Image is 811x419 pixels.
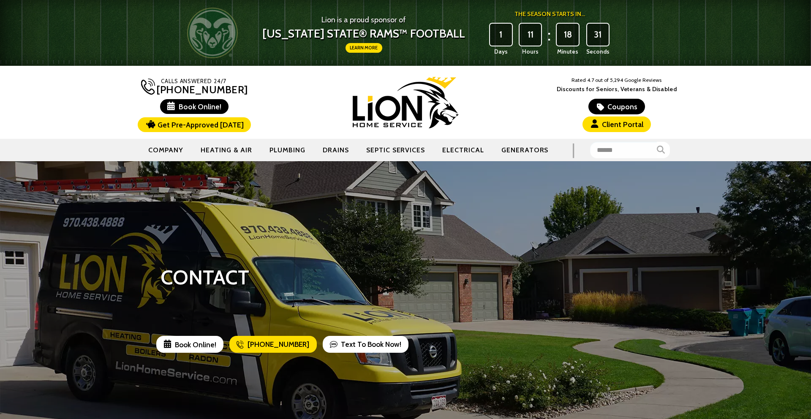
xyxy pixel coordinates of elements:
img: CSU Rams logo [187,8,238,58]
a: Client Portal [582,116,651,132]
div: The Season Starts in... [514,10,585,19]
a: Heating & Air [192,140,261,161]
div: | [557,139,590,161]
span: Lion is a proud sponsor of [262,13,465,27]
a: Drains [314,140,358,161]
div: 11 [520,24,542,46]
a: Get Pre-Approved [DATE] [138,117,251,132]
span: Discounts for Seniors, Veterans & Disabled [513,86,721,92]
a: [PHONE_NUMBER] [229,336,316,353]
a: Generators [493,140,557,161]
span: Seconds [586,47,610,56]
img: Lion Home Service [353,77,458,128]
span: Days [494,47,508,56]
span: Book Online! [156,336,223,353]
a: Coupons [588,99,645,114]
span: Book Online! [160,99,229,114]
div: 31 [587,24,609,46]
span: [US_STATE] State® Rams™ Football [262,27,465,41]
a: Text To Book Now! [323,336,408,353]
a: Electrical [434,140,493,161]
div: 18 [557,24,579,46]
img: CSU Sponsor Badge [6,376,91,413]
h1: Contact [161,263,249,292]
a: Plumbing [261,140,314,161]
a: Company [140,140,192,161]
a: [PHONE_NUMBER] [141,77,248,95]
span: Minutes [557,47,578,56]
a: Learn More [346,43,383,53]
div: 1 [490,24,512,46]
div: : [545,24,553,56]
span: Hours [522,47,539,56]
p: Rated 4.7 out of 5,294 Google Reviews [511,76,722,85]
a: Septic Services [358,140,434,161]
